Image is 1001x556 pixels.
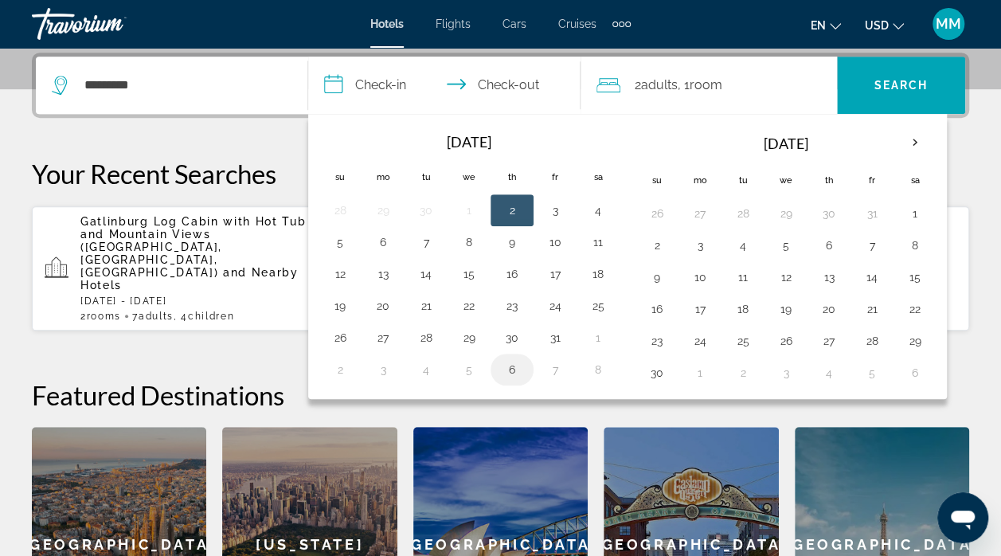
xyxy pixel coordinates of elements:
p: Your Recent Searches [32,158,969,190]
button: Day 6 [499,358,525,381]
button: Day 2 [644,234,670,256]
button: Day 12 [773,266,799,288]
button: Day 29 [370,199,396,221]
button: Day 27 [816,330,842,352]
button: Day 4 [585,199,611,221]
button: Day 1 [456,199,482,221]
button: Travelers: 2 adults, 0 children [581,57,837,114]
button: Day 3 [542,199,568,221]
button: Day 28 [413,327,439,349]
button: Day 1 [902,202,928,225]
a: Flights [436,18,471,30]
button: Day 20 [370,295,396,317]
button: Day 25 [585,295,611,317]
span: Room [690,77,722,92]
th: [DATE] [362,124,577,159]
button: Day 24 [687,330,713,352]
button: Day 3 [687,234,713,256]
button: Day 7 [859,234,885,256]
button: Day 2 [730,362,756,384]
span: Gatlinburg Log Cabin with Hot Tub and Mountain Views ([GEOGRAPHIC_DATA], [GEOGRAPHIC_DATA], [GEOG... [80,215,306,279]
button: Day 22 [902,298,928,320]
button: Day 30 [816,202,842,225]
button: Day 29 [902,330,928,352]
button: Day 18 [730,298,756,320]
button: Day 16 [644,298,670,320]
span: Children [188,311,234,322]
button: Change currency [865,14,904,37]
span: , 1 [678,74,722,96]
button: Day 5 [859,362,885,384]
button: Day 26 [773,330,799,352]
button: User Menu [928,7,969,41]
button: Day 15 [456,263,482,285]
a: Hotels [370,18,404,30]
button: Day 18 [585,263,611,285]
button: Day 2 [327,358,353,381]
button: Day 28 [730,202,756,225]
button: Day 8 [902,234,928,256]
button: Day 11 [730,266,756,288]
span: Search [874,79,929,92]
button: Day 5 [327,231,353,253]
button: Day 31 [859,202,885,225]
button: Day 17 [542,263,568,285]
button: Day 30 [644,362,670,384]
button: Day 30 [499,327,525,349]
span: en [811,19,826,32]
button: Day 26 [327,327,353,349]
button: Day 15 [902,266,928,288]
button: Day 27 [370,327,396,349]
button: Day 16 [499,263,525,285]
span: Cars [502,18,526,30]
button: Day 14 [859,266,885,288]
button: Day 1 [687,362,713,384]
button: Day 29 [773,202,799,225]
button: Check in and out dates [308,57,581,114]
h2: Featured Destinations [32,379,969,411]
span: Adults [139,311,174,322]
iframe: Button to launch messaging window [937,492,988,543]
button: Day 13 [816,266,842,288]
span: Cruises [558,18,596,30]
span: , 4 [174,311,235,322]
button: Extra navigation items [612,11,631,37]
button: Day 23 [499,295,525,317]
span: 7 [132,311,174,322]
span: rooms [87,311,121,322]
button: Day 19 [327,295,353,317]
button: Day 3 [773,362,799,384]
a: Travorium [32,3,191,45]
button: Day 31 [542,327,568,349]
button: Day 21 [859,298,885,320]
button: Day 22 [456,295,482,317]
button: Day 5 [456,358,482,381]
button: Day 24 [542,295,568,317]
span: 2 [80,311,121,322]
button: Day 30 [413,199,439,221]
button: Day 12 [327,263,353,285]
span: and Nearby Hotels [80,266,299,292]
button: Day 10 [542,231,568,253]
button: Day 28 [859,330,885,352]
button: Day 2 [499,199,525,221]
span: MM [936,16,961,32]
span: Adults [641,77,678,92]
button: Day 3 [370,358,396,381]
button: Day 28 [327,199,353,221]
button: Day 8 [585,358,611,381]
button: Day 19 [773,298,799,320]
button: Day 6 [816,234,842,256]
button: Day 26 [644,202,670,225]
button: Day 25 [730,330,756,352]
button: Day 13 [370,263,396,285]
div: Search widget [36,57,965,114]
button: Gatlinburg Log Cabin with Hot Tub and Mountain Views ([GEOGRAPHIC_DATA], [GEOGRAPHIC_DATA], [GEOG... [32,206,334,331]
button: Day 14 [413,263,439,285]
button: Day 29 [456,327,482,349]
button: Day 7 [413,231,439,253]
button: Search [837,57,965,114]
button: Change language [811,14,841,37]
